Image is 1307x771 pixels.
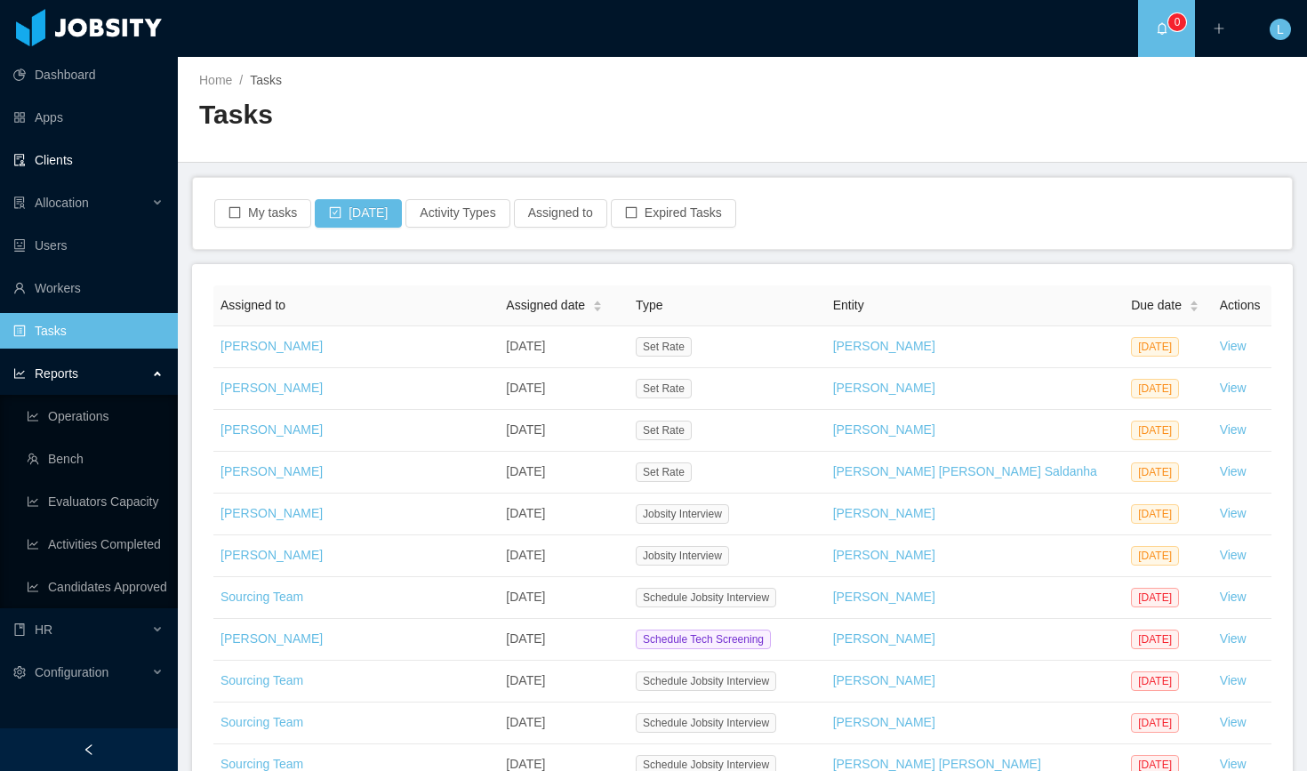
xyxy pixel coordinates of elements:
a: [PERSON_NAME] [833,631,935,646]
span: HR [35,622,52,637]
a: View [1220,757,1247,771]
a: icon: profileTasks [13,313,164,349]
span: Jobsity Interview [636,504,729,524]
td: [DATE] [499,703,629,744]
a: View [1220,422,1247,437]
a: [PERSON_NAME] [833,548,935,562]
a: icon: pie-chartDashboard [13,57,164,92]
a: icon: userWorkers [13,270,164,306]
a: Home [199,73,232,87]
td: [DATE] [499,619,629,661]
span: [DATE] [1131,671,1179,691]
span: Actions [1220,298,1261,312]
span: Set Rate [636,379,692,398]
a: Sourcing Team [221,590,303,604]
a: View [1220,590,1247,604]
td: [DATE] [499,577,629,619]
span: Set Rate [636,337,692,357]
span: [DATE] [1131,379,1179,398]
span: [DATE] [1131,630,1179,649]
span: [DATE] [1131,546,1179,566]
a: View [1220,339,1247,353]
a: [PERSON_NAME] [221,548,323,562]
i: icon: book [13,623,26,636]
span: Schedule Tech Screening [636,630,771,649]
span: Configuration [35,665,108,679]
span: Jobsity Interview [636,546,729,566]
a: [PERSON_NAME] [833,715,935,729]
a: [PERSON_NAME] [833,422,935,437]
a: View [1220,548,1247,562]
td: [DATE] [499,326,629,368]
span: Set Rate [636,421,692,440]
span: Assigned to [221,298,285,312]
button: icon: borderMy tasks [214,199,311,228]
span: Allocation [35,196,89,210]
div: Sort [592,298,603,310]
td: [DATE] [499,661,629,703]
button: icon: check-square[DATE] [315,199,402,228]
a: [PERSON_NAME] [833,506,935,520]
span: Assigned date [506,296,585,315]
a: View [1220,506,1247,520]
span: [DATE] [1131,504,1179,524]
a: [PERSON_NAME] [221,631,323,646]
a: [PERSON_NAME] [221,464,323,478]
a: [PERSON_NAME] [833,339,935,353]
td: [DATE] [499,452,629,494]
i: icon: setting [13,666,26,679]
i: icon: caret-up [593,298,603,303]
a: icon: teamBench [27,441,164,477]
h2: Tasks [199,97,742,133]
a: icon: robotUsers [13,228,164,263]
span: Schedule Jobsity Interview [636,671,776,691]
span: Reports [35,366,78,381]
button: Activity Types [405,199,509,228]
span: [DATE] [1131,462,1179,482]
span: / [239,73,243,87]
a: icon: line-chartEvaluators Capacity [27,484,164,519]
td: [DATE] [499,368,629,410]
a: [PERSON_NAME] [833,381,935,395]
span: Entity [833,298,864,312]
span: [DATE] [1131,421,1179,440]
span: Type [636,298,662,312]
i: icon: caret-up [1190,298,1199,303]
a: View [1220,381,1247,395]
a: [PERSON_NAME] [833,673,935,687]
a: [PERSON_NAME] [221,506,323,520]
a: icon: appstoreApps [13,100,164,135]
a: [PERSON_NAME] [PERSON_NAME] [833,757,1041,771]
td: [DATE] [499,410,629,452]
td: [DATE] [499,494,629,535]
a: [PERSON_NAME] [221,339,323,353]
span: Tasks [250,73,282,87]
button: Assigned to [514,199,607,228]
a: icon: auditClients [13,142,164,178]
a: View [1220,715,1247,729]
a: icon: line-chartCandidates Approved [27,569,164,605]
sup: 0 [1168,13,1186,31]
a: [PERSON_NAME] [221,381,323,395]
div: Sort [1189,298,1199,310]
span: [DATE] [1131,337,1179,357]
a: Sourcing Team [221,673,303,687]
a: View [1220,464,1247,478]
span: Schedule Jobsity Interview [636,588,776,607]
td: [DATE] [499,535,629,577]
i: icon: line-chart [13,367,26,380]
i: icon: solution [13,197,26,209]
a: icon: line-chartActivities Completed [27,526,164,562]
span: [DATE] [1131,588,1179,607]
span: L [1277,19,1284,40]
a: View [1220,631,1247,646]
button: icon: borderExpired Tasks [611,199,736,228]
a: icon: line-chartOperations [27,398,164,434]
span: Schedule Jobsity Interview [636,713,776,733]
a: [PERSON_NAME] [221,422,323,437]
i: icon: caret-down [1190,305,1199,310]
a: Sourcing Team [221,757,303,771]
a: Sourcing Team [221,715,303,729]
i: icon: plus [1213,22,1225,35]
i: icon: caret-down [593,305,603,310]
